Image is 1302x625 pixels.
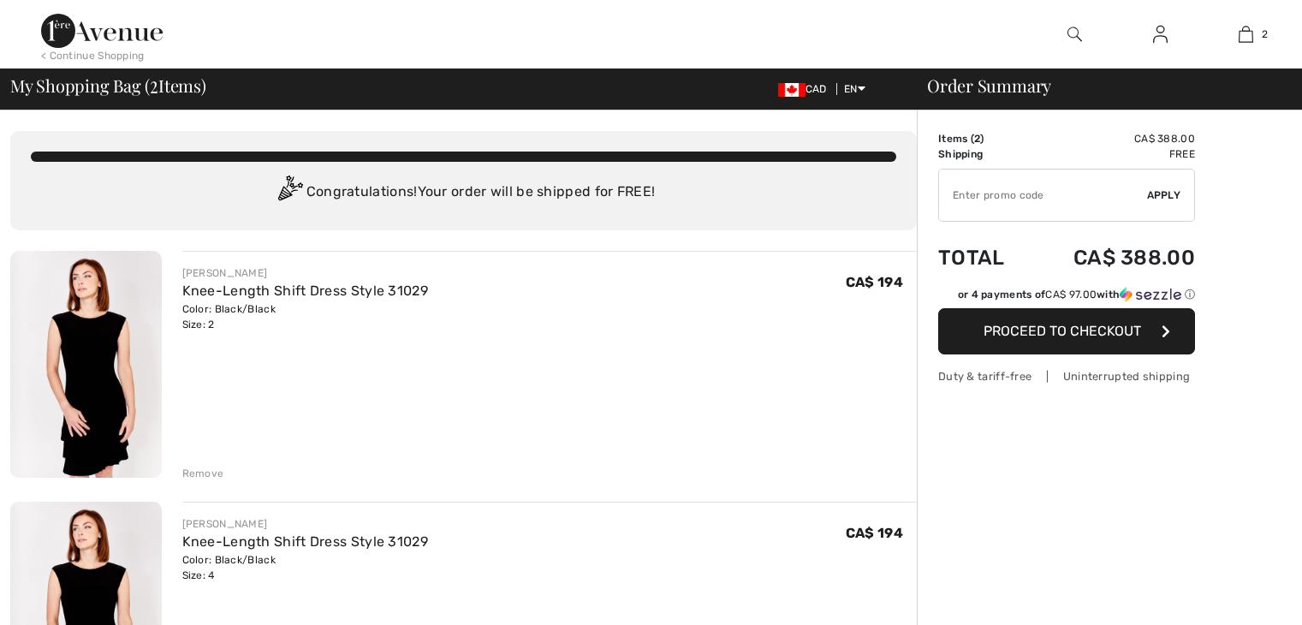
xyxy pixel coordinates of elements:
span: EN [844,83,865,95]
div: Color: Black/Black Size: 2 [182,301,429,332]
span: CA$ 194 [846,525,903,541]
div: Congratulations! Your order will be shipped for FREE! [31,176,896,210]
div: [PERSON_NAME] [182,265,429,281]
img: My Info [1153,24,1168,45]
img: 1ère Avenue [41,14,163,48]
img: Congratulation2.svg [272,176,306,210]
div: Order Summary [907,77,1292,94]
a: Sign In [1139,24,1181,45]
div: Color: Black/Black Size: 4 [182,552,429,583]
div: or 4 payments ofCA$ 97.00withSezzle Click to learn more about Sezzle [938,287,1195,308]
button: Proceed to Checkout [938,308,1195,354]
td: CA$ 388.00 [1029,229,1195,287]
span: Proceed to Checkout [984,323,1141,339]
input: Promo code [939,170,1147,221]
span: 2 [974,133,980,145]
td: CA$ 388.00 [1029,131,1195,146]
td: Shipping [938,146,1029,162]
span: CA$ 97.00 [1045,289,1097,301]
img: Knee-Length Shift Dress Style 31029 [10,251,162,478]
a: Knee-Length Shift Dress Style 31029 [182,283,429,299]
td: Items ( ) [938,131,1029,146]
img: My Bag [1239,24,1253,45]
span: CA$ 194 [846,274,903,290]
div: [PERSON_NAME] [182,516,429,532]
img: search the website [1067,24,1082,45]
a: Knee-Length Shift Dress Style 31029 [182,533,429,550]
span: Apply [1147,187,1181,203]
div: Duty & tariff-free | Uninterrupted shipping [938,368,1195,384]
span: CAD [778,83,834,95]
td: Total [938,229,1029,287]
span: My Shopping Bag ( Items) [10,77,206,94]
img: Sezzle [1120,287,1181,302]
div: < Continue Shopping [41,48,145,63]
span: 2 [150,73,158,95]
div: Remove [182,466,224,481]
span: 2 [1262,27,1268,42]
a: 2 [1204,24,1287,45]
img: Canadian Dollar [778,83,806,97]
div: or 4 payments of with [958,287,1195,302]
td: Free [1029,146,1195,162]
